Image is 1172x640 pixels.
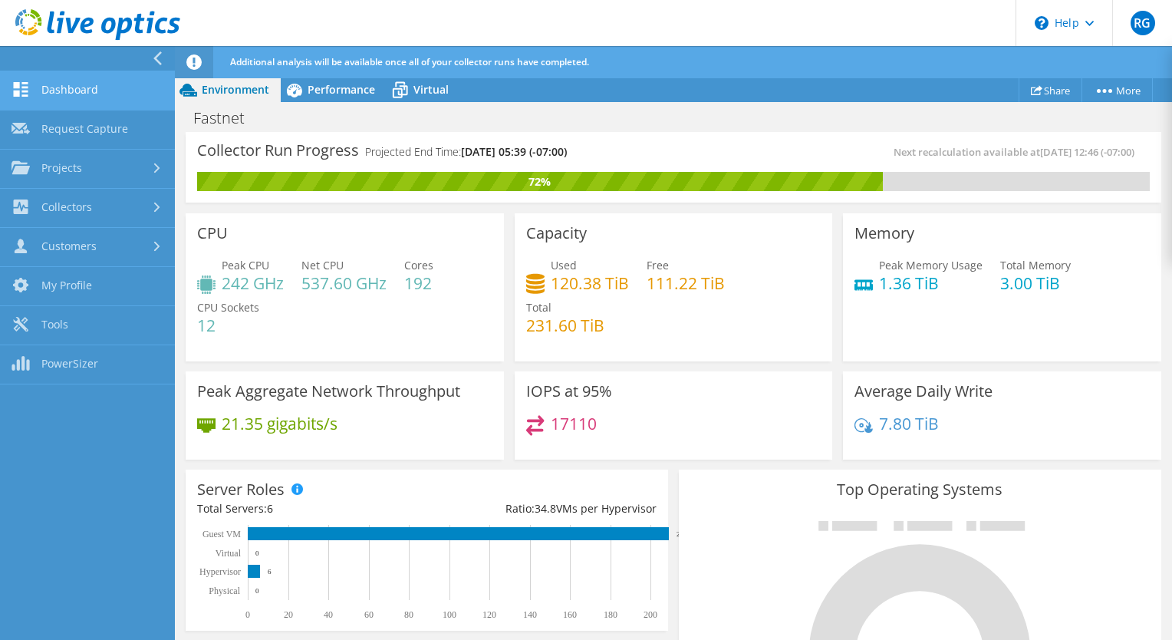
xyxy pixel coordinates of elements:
text: 0 [245,609,250,620]
text: 120 [482,609,496,620]
h4: 111.22 TiB [647,275,725,292]
h3: Memory [854,225,914,242]
h4: 3.00 TiB [1000,275,1071,292]
span: Used [551,258,577,272]
h4: 120.38 TiB [551,275,629,292]
span: Net CPU [301,258,344,272]
h4: 17110 [551,415,597,432]
text: Hypervisor [199,566,241,577]
span: RG [1131,11,1155,35]
span: Environment [202,82,269,97]
a: More [1081,78,1153,102]
span: Peak CPU [222,258,269,272]
span: [DATE] 05:39 (-07:00) [461,144,567,159]
text: 20 [284,609,293,620]
span: 34.8 [535,501,556,516]
h3: Peak Aggregate Network Throughput [197,383,460,400]
h4: 242 GHz [222,275,284,292]
span: Additional analysis will be available once all of your collector runs have completed. [230,55,589,68]
text: 180 [604,609,617,620]
h4: 537.60 GHz [301,275,387,292]
span: Total [526,300,551,315]
a: Share [1019,78,1082,102]
span: Peak Memory Usage [879,258,983,272]
h3: IOPS at 95% [526,383,612,400]
span: Virtual [413,82,449,97]
span: [DATE] 12:46 (-07:00) [1040,145,1134,159]
text: Virtual [216,548,242,559]
text: 60 [364,609,374,620]
text: Physical [209,586,240,596]
span: Total Memory [1000,258,1071,272]
div: 72% [197,173,883,190]
text: 6 [268,568,272,576]
h4: 7.80 TiB [879,415,939,432]
text: 160 [563,609,577,620]
h3: Capacity [526,225,587,242]
div: Total Servers: [197,500,426,517]
span: CPU Sockets [197,300,259,315]
text: 100 [443,609,456,620]
h3: Server Roles [197,481,285,498]
h4: 231.60 TiB [526,317,604,334]
text: 140 [523,609,537,620]
h4: 1.36 TiB [879,275,983,292]
span: 6 [267,501,273,516]
svg: \n [1035,16,1049,30]
text: 80 [404,609,413,620]
text: Guest VM [202,529,241,539]
div: Ratio: VMs per Hypervisor [426,500,656,517]
h4: 21.35 gigabits/s [222,415,337,432]
h3: CPU [197,225,228,242]
span: Free [647,258,669,272]
span: Next recalculation available at [894,145,1142,159]
span: Performance [308,82,375,97]
h3: Top Operating Systems [690,481,1150,498]
h4: Projected End Time: [365,144,567,160]
h4: 12 [197,317,259,334]
text: 0 [255,587,259,595]
h1: Fastnet [186,110,268,127]
text: 40 [324,609,333,620]
h4: 192 [404,275,433,292]
span: Cores [404,258,433,272]
text: 200 [644,609,657,620]
h3: Average Daily Write [854,383,993,400]
text: 0 [255,549,259,557]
